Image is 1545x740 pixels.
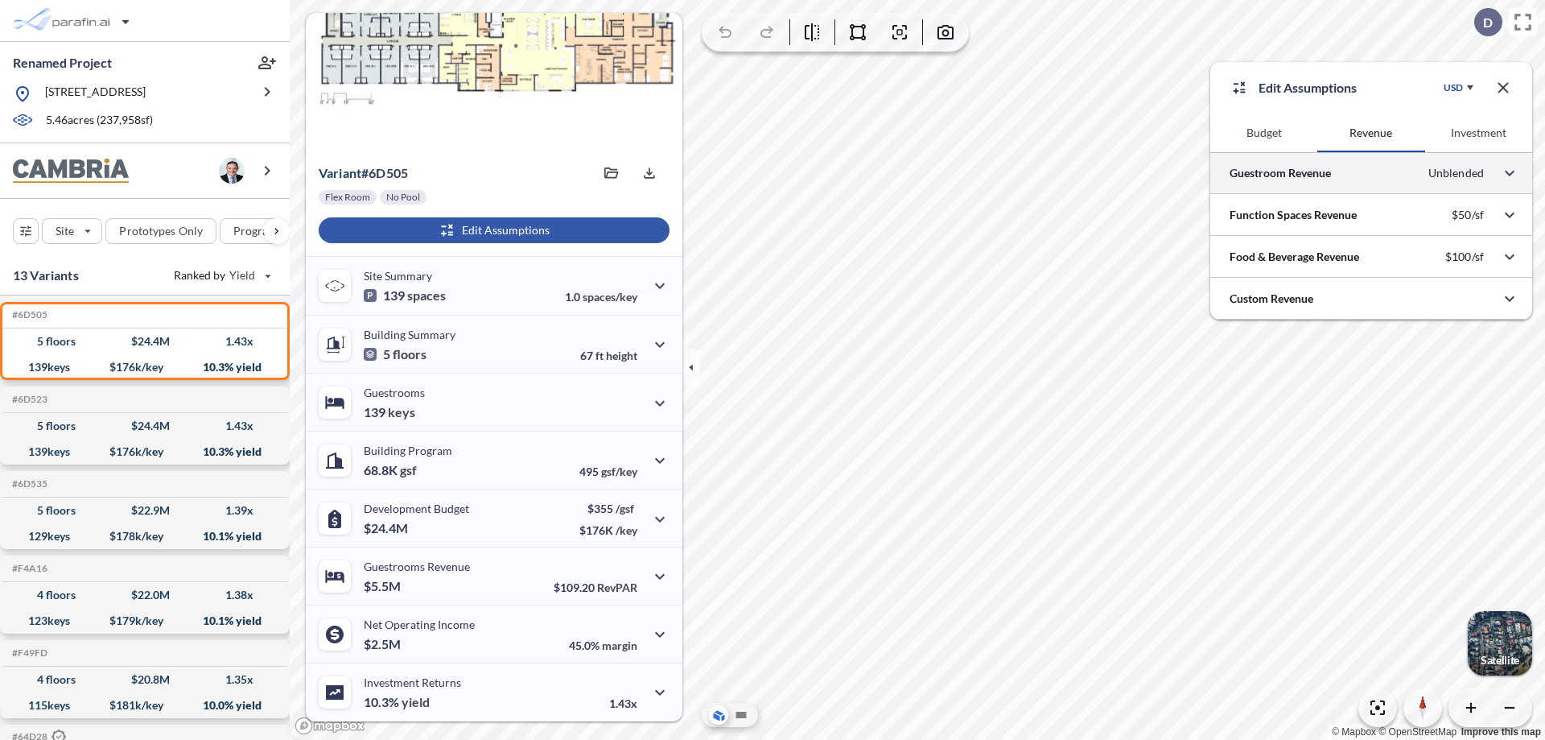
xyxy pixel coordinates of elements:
span: yield [402,694,430,710]
p: 1.0 [565,290,637,304]
p: $100/sf [1445,250,1484,264]
h5: Click to copy the code [9,647,47,659]
p: 5 [364,346,426,362]
p: 68.8K [364,462,417,478]
span: gsf [400,462,417,478]
button: Switcher ImageSatellite [1468,611,1532,676]
p: $50/sf [1452,208,1484,222]
div: USD [1444,81,1463,94]
p: Guestrooms Revenue [364,560,470,573]
span: /gsf [616,502,634,515]
button: Edit Assumptions [319,217,669,243]
p: Satellite [1481,654,1519,667]
p: 495 [579,465,637,478]
span: Variant [319,165,361,180]
p: Flex Room [325,191,370,204]
img: BrandImage [13,159,129,184]
span: margin [602,639,637,652]
h5: Click to copy the code [9,563,47,574]
p: 45.0% [569,639,637,652]
button: Prototypes Only [105,218,216,244]
span: ft [595,349,604,362]
p: Edit Assumptions [1259,78,1357,97]
p: 67 [580,349,637,362]
h5: Click to copy the code [9,309,47,320]
p: Renamed Project [13,54,112,72]
span: RevPAR [597,581,637,594]
p: Food & Beverage Revenue [1230,249,1359,265]
button: Investment [1425,114,1532,152]
a: OpenStreetMap [1378,726,1456,738]
p: Function Spaces Revenue [1230,207,1357,223]
p: $109.20 [554,581,637,594]
p: $355 [579,502,637,515]
button: Aerial View [709,705,728,725]
p: Guestrooms [364,386,425,399]
span: /key [616,523,637,537]
span: spaces [407,287,446,304]
p: Custom Revenue [1230,291,1313,307]
button: Ranked by Yield [161,263,282,288]
p: 10.3% [364,694,430,710]
img: Switcher Image [1468,611,1532,676]
p: Site Summary [364,269,432,283]
p: $2.5M [364,636,403,652]
span: spaces/key [583,290,637,304]
button: Budget [1210,114,1317,152]
p: [STREET_ADDRESS] [45,84,146,104]
a: Improve this map [1461,726,1541,738]
p: Site [56,223,74,239]
p: Building Summary [364,328,455,341]
span: floors [393,346,426,362]
a: Mapbox homepage [295,717,365,735]
p: Net Operating Income [364,618,475,631]
p: $5.5M [364,578,403,594]
p: Building Program [364,444,452,457]
p: 1.43x [609,697,637,710]
span: gsf/key [601,465,637,478]
p: # 6d505 [319,165,408,181]
p: Prototypes Only [119,223,203,239]
span: height [606,349,637,362]
h5: Click to copy the code [9,478,47,490]
p: No Pool [386,191,420,204]
p: Development Budget [364,502,469,515]
h5: Click to copy the code [9,394,47,405]
img: user logo [219,158,245,184]
button: Site [42,218,102,244]
p: 5.46 acres ( 237,958 sf) [46,112,153,130]
p: 139 [364,287,446,304]
button: Revenue [1317,114,1424,152]
p: D [1483,15,1493,30]
button: Site Plan [731,705,751,725]
p: Program [233,223,278,239]
span: keys [388,404,415,420]
p: 13 Variants [13,266,79,285]
span: Yield [229,267,256,283]
p: 139 [364,404,415,420]
p: Investment Returns [364,676,461,689]
p: $24.4M [364,520,410,536]
a: Mapbox [1332,726,1376,738]
p: $176K [579,523,637,537]
button: Program [220,218,307,244]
